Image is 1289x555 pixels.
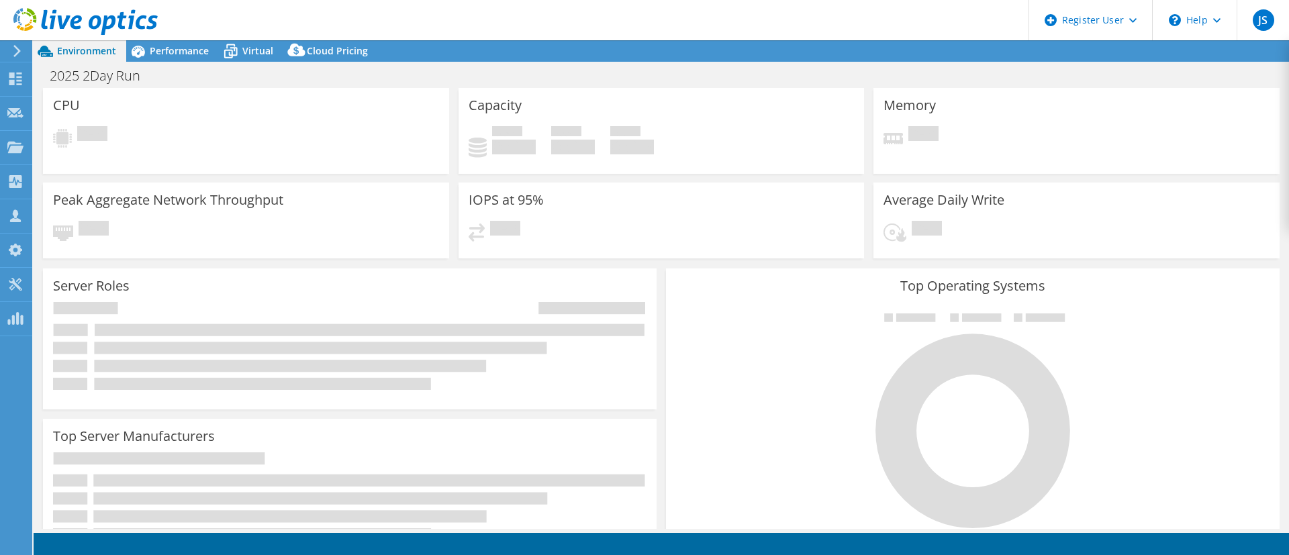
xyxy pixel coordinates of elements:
[44,68,161,83] h1: 2025 2Day Run
[53,98,80,113] h3: CPU
[908,126,939,144] span: Pending
[469,193,544,207] h3: IOPS at 95%
[676,279,1270,293] h3: Top Operating Systems
[551,126,581,140] span: Free
[492,140,536,154] h4: 0 GiB
[57,44,116,57] span: Environment
[610,140,654,154] h4: 0 GiB
[79,221,109,239] span: Pending
[1253,9,1274,31] span: JS
[77,126,107,144] span: Pending
[469,98,522,113] h3: Capacity
[53,429,215,444] h3: Top Server Manufacturers
[242,44,273,57] span: Virtual
[53,279,130,293] h3: Server Roles
[150,44,209,57] span: Performance
[551,140,595,154] h4: 0 GiB
[53,193,283,207] h3: Peak Aggregate Network Throughput
[490,221,520,239] span: Pending
[492,126,522,140] span: Used
[884,193,1004,207] h3: Average Daily Write
[912,221,942,239] span: Pending
[884,98,936,113] h3: Memory
[1169,14,1181,26] svg: \n
[307,44,368,57] span: Cloud Pricing
[610,126,640,140] span: Total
